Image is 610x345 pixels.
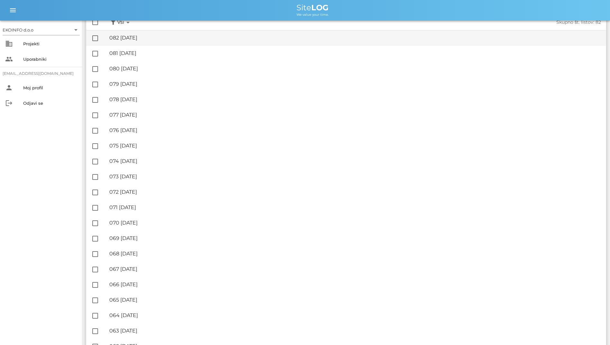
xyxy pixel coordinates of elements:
iframe: Chat Widget [518,276,610,345]
i: business [5,40,13,48]
div: 080 [DATE] [109,66,601,72]
button: filter_alt [109,18,117,26]
i: arrow_drop_down [72,26,80,34]
i: people [5,55,13,63]
div: Projekti [23,41,77,46]
div: Moj profil [23,85,77,90]
div: 073 [DATE] [109,173,601,180]
div: 075 [DATE] [109,143,601,149]
i: arrow_drop_down [124,19,132,26]
div: EKOINFO d.o.o [3,27,33,33]
div: Pripomoček za klepet [518,276,610,345]
span: Vsi [117,18,132,26]
div: 067 [DATE] [109,266,601,272]
div: 063 [DATE] [109,328,601,334]
i: logout [5,99,13,107]
b: LOG [311,3,329,12]
div: 069 [DATE] [109,235,601,241]
div: EKOINFO d.o.o [3,25,80,35]
div: Odjavi se [23,101,77,106]
div: 064 [DATE] [109,312,601,318]
div: Uporabniki [23,57,77,62]
div: 068 [DATE] [109,251,601,257]
div: 071 [DATE] [109,204,601,210]
div: 066 [DATE] [109,281,601,287]
div: 065 [DATE] [109,297,601,303]
div: 072 [DATE] [109,189,601,195]
span: We value your time. [296,13,329,17]
div: 082 [DATE] [109,35,601,41]
div: 074 [DATE] [109,158,601,164]
div: 076 [DATE] [109,127,601,133]
span: Site [296,3,329,12]
div: 081 [DATE] [109,50,601,56]
div: 077 [DATE] [109,112,601,118]
div: 079 [DATE] [109,81,601,87]
div: 078 [DATE] [109,96,601,102]
div: Skupno št. listov: 82 [367,20,601,25]
i: menu [9,6,17,14]
i: person [5,84,13,92]
div: 070 [DATE] [109,220,601,226]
